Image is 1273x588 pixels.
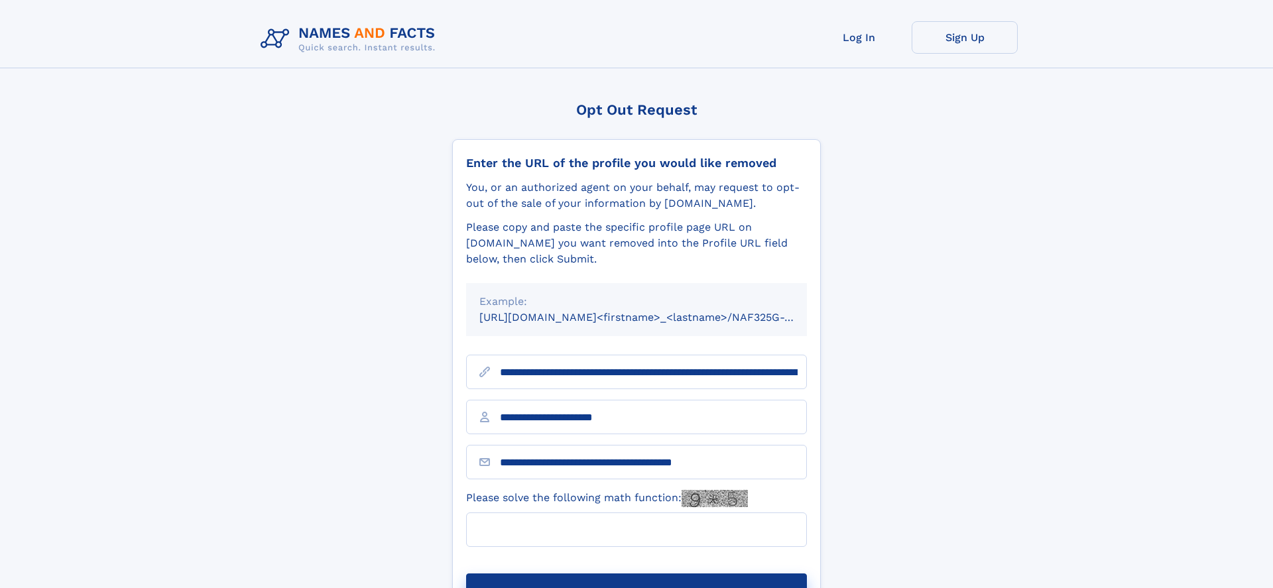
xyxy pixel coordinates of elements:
a: Sign Up [912,21,1018,54]
div: Enter the URL of the profile you would like removed [466,156,807,170]
a: Log In [806,21,912,54]
div: Opt Out Request [452,101,821,118]
small: [URL][DOMAIN_NAME]<firstname>_<lastname>/NAF325G-xxxxxxxx [479,311,832,323]
img: Logo Names and Facts [255,21,446,57]
div: Example: [479,294,794,310]
div: You, or an authorized agent on your behalf, may request to opt-out of the sale of your informatio... [466,180,807,211]
div: Please copy and paste the specific profile page URL on [DOMAIN_NAME] you want removed into the Pr... [466,219,807,267]
label: Please solve the following math function: [466,490,748,507]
